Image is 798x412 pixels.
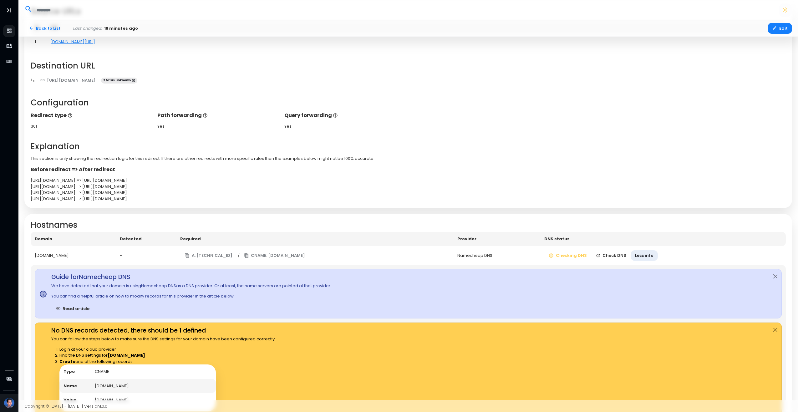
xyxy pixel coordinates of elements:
strong: Create [59,359,75,364]
p: You can follow the steps below to make sure the DNS settings for your domain have been configured... [51,336,276,342]
th: Domain [31,232,116,246]
img: Avatar [4,398,14,408]
h2: Destination URL [31,61,786,71]
li: Login at your cloud provider [59,346,276,353]
a: Back to List [24,23,65,34]
th: Provider [453,232,540,246]
button: Less info [631,250,658,261]
td: - [116,246,176,265]
button: CNAME: [DOMAIN_NAME] [240,250,310,261]
th: Detected [116,232,176,246]
span: Status unknown [101,78,137,84]
div: [URL][DOMAIN_NAME] => [URL][DOMAIN_NAME] [31,196,786,202]
button: Checking DNS [544,250,591,261]
button: Edit [768,23,792,34]
h2: Configuration [31,98,786,108]
strong: Name [64,383,77,389]
p: You can find a helpful article on how to modify records for this provider in the article below. [51,293,331,299]
div: 301 [31,123,151,130]
td: [DOMAIN_NAME] [91,393,216,407]
p: This section is only showing the redirection logic for this redirect. If there are other redirect... [31,155,786,162]
div: Yes [157,123,278,130]
div: Namecheap DNS [457,252,536,259]
strong: [DOMAIN_NAME] [108,352,145,358]
a: [DOMAIN_NAME][URL] [50,39,95,45]
p: Query forwarding [284,112,405,119]
div: [URL][DOMAIN_NAME] => [URL][DOMAIN_NAME] [31,190,786,196]
li: Find the DNS settings for [59,352,276,359]
p: Before redirect => After redirect [31,166,786,173]
button: Check DNS [591,250,631,261]
button: Close [769,323,781,337]
span: 18 minutes ago [104,25,138,32]
p: Redirect type [31,112,151,119]
div: [DOMAIN_NAME] [35,252,112,259]
h4: No DNS records detected, there should be 1 defined [51,327,276,334]
button: Toggle Aside [3,4,15,16]
div: [URL][DOMAIN_NAME] => [URL][DOMAIN_NAME] [31,184,786,190]
strong: Type [64,369,75,374]
button: Close [769,269,781,284]
p: We have detected that your domain is using Namecheap DNS as a DNS provider. Or at least, the name... [51,283,331,289]
a: [URL][DOMAIN_NAME] [36,75,100,86]
button: A: [TECHNICAL_ID] [180,250,237,261]
div: [URL][DOMAIN_NAME] => [URL][DOMAIN_NAME] [31,177,786,184]
h2: Hostnames [31,220,786,230]
div: Yes [284,123,405,130]
td: CNAME [91,364,216,379]
td: [DOMAIN_NAME] [91,379,216,393]
p: Path forwarding [157,112,278,119]
span: Copyright © [DATE] - [DATE] | Version 1.0.0 [24,403,107,409]
h2: Explanation [31,142,786,151]
th: Required [176,232,453,246]
span: Last changed: [73,25,102,32]
strong: Value [64,397,76,403]
div: 1 [35,39,42,45]
td: / [176,246,453,265]
a: Read article [51,303,94,314]
h4: Guide for Namecheap DNS [51,273,331,281]
th: DNS status [540,232,786,246]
